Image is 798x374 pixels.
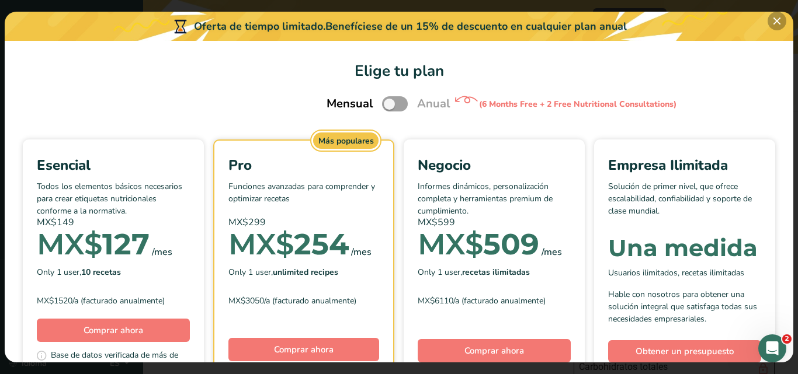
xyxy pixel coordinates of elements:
font: Mensual [327,96,373,111]
span: Only 1 user, [37,266,121,278]
font: Obtener un presupuesto [636,345,734,357]
a: Obtener un presupuesto [608,340,761,363]
font: Base de datos verificada de más de 10.000 ingredientes. [51,349,178,373]
font: Más populares [318,135,374,146]
font: Todos los elementos básicos necesarios para crear etiquetas nutricionales conforme a la normativa. [37,181,182,216]
font: 2 [785,335,789,342]
font: MX$149 [37,216,74,229]
font: Hable con nosotros para obtener una solución integral que satisfaga todas sus necesidades empresa... [608,289,757,324]
span: Only 1 user, [418,266,530,278]
font: Funciones avanzadas para comprender y optimizar recetas [228,181,375,204]
button: Comprar ahora [228,338,379,361]
button: Comprar ahora [37,319,190,342]
font: 10 recetas [81,267,121,278]
font: Una medida [608,233,758,262]
font: 509 [483,226,539,262]
font: Elige tu plan [355,61,444,81]
font: Anual [417,96,450,111]
iframe: Chat en vivo de Intercom [758,334,786,362]
font: MX$1520/a (facturado anualmente) [37,295,165,306]
font: MX$299 [228,216,266,229]
button: Comprar ahora [418,339,571,362]
b: unlimited recipes [273,267,338,278]
font: /mes [351,246,372,258]
font: Esencial [37,156,91,174]
font: Empresa Ilimitada [608,156,728,174]
font: Comprar ahora [274,344,334,355]
font: Solución de primer nivel, que ofrece escalabilidad, confiabilidad y soporte de clase mundial. [608,181,752,216]
font: MX$ [228,226,294,262]
font: MX$ [37,226,102,262]
font: Comprar ahora [84,324,143,336]
font: /mes [152,246,172,258]
span: Only 1 user, [228,266,338,278]
font: Comprar ahora [464,345,524,356]
font: Pro [228,156,252,174]
font: 127 [102,226,150,262]
font: MX$3050/a (facturado anualmente) [228,295,356,306]
font: Usuarios ilimitados, recetas ilimitadas [608,267,744,278]
font: recetas ilimitadas [462,267,530,278]
font: Negocio [418,156,471,174]
font: MX$599 [418,216,455,229]
font: /mes [542,246,562,258]
font: 254 [294,226,349,262]
font: Benefíciese de un 15% de descuento en cualquier plan anual [325,19,627,33]
font: Oferta de tiempo limitado. [194,19,325,33]
font: MX$6110/a (facturado anualmente) [418,295,546,306]
font: Informes dinámicos, personalización completa y herramientas premium de cumplimiento. [418,181,553,216]
font: MX$ [418,226,483,262]
div: (6 Months Free + 2 Free Nutritional Consultations) [479,98,676,110]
